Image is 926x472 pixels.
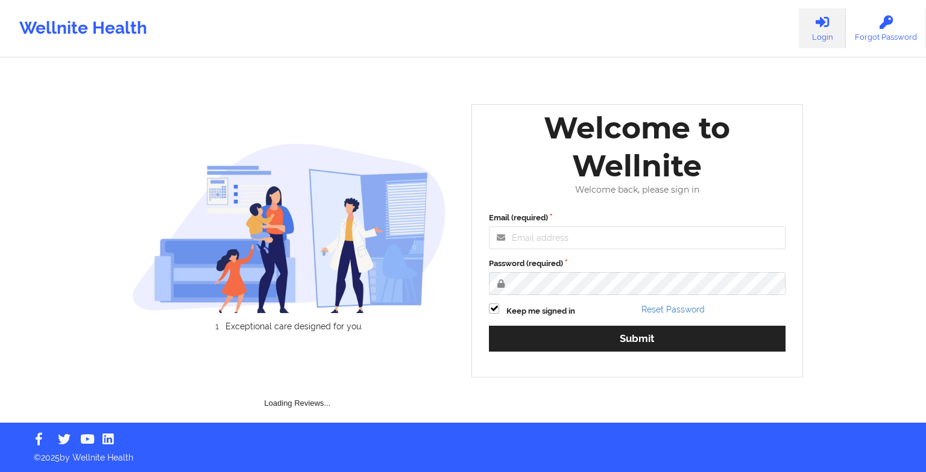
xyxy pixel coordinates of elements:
div: Loading Reviews... [132,352,464,409]
a: Login [799,8,846,48]
div: Welcome to Wellnite [480,109,794,185]
button: Submit [489,326,786,352]
label: Email (required) [489,212,786,224]
input: Email address [489,226,786,249]
label: Keep me signed in [506,305,575,317]
p: © 2025 by Wellnite Health [25,443,901,464]
li: Exceptional care designed for you. [142,321,446,331]
img: wellnite-auth-hero_200.c722682e.png [132,143,447,313]
label: Password (required) [489,258,786,270]
a: Forgot Password [846,8,926,48]
a: Reset Password [641,305,705,314]
div: Welcome back, please sign in [480,185,794,195]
